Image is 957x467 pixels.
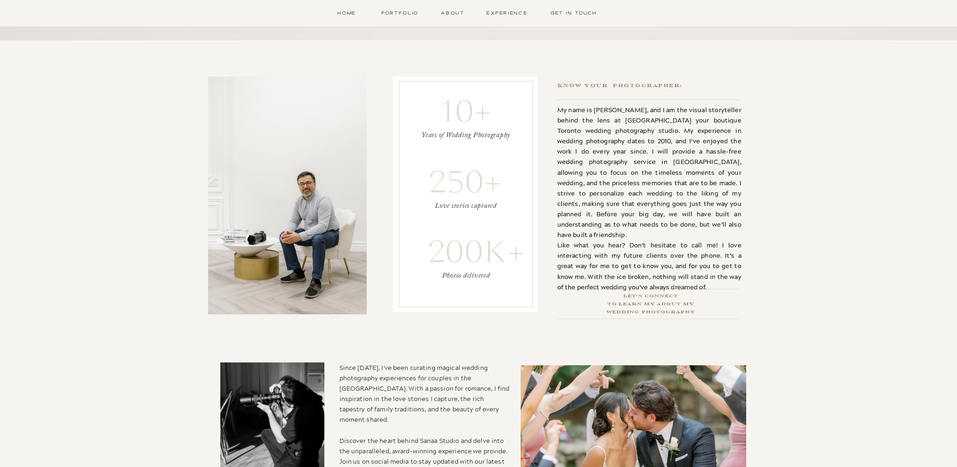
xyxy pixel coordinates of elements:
[557,81,741,90] h2: Know your photographer:
[36,57,84,64] div: Domain Overview
[552,292,750,302] h2: Let's Connect To Learn my about my Wedding Photography
[428,227,504,265] h2: 200K+
[424,201,508,222] h3: Love stories captured
[26,15,46,23] div: v 4.0.25
[428,157,504,195] h2: 250+
[428,87,504,124] h2: 10+
[484,9,530,17] a: Experience
[547,9,600,17] a: Get in Touch
[439,9,466,17] a: About
[15,15,23,23] img: logo_orange.svg
[379,9,421,17] a: Portfolio
[94,57,101,64] img: tab_keywords_by_traffic_grey.svg
[15,25,23,32] img: website_grey.svg
[557,105,741,279] p: My name is [PERSON_NAME], and I am the visual storyteller behind the lens at [GEOGRAPHIC_DATA] yo...
[24,25,104,32] div: Domain: [DOMAIN_NAME]
[25,57,33,64] img: tab_domain_overview_orange.svg
[424,271,508,292] h3: Photos delivered
[552,292,750,302] a: Let's ConnectTo Learn my about myWedding Photography
[332,9,362,17] a: Home
[418,131,515,152] h3: Years of Wedding Photography
[104,57,159,64] div: Keywords by Traffic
